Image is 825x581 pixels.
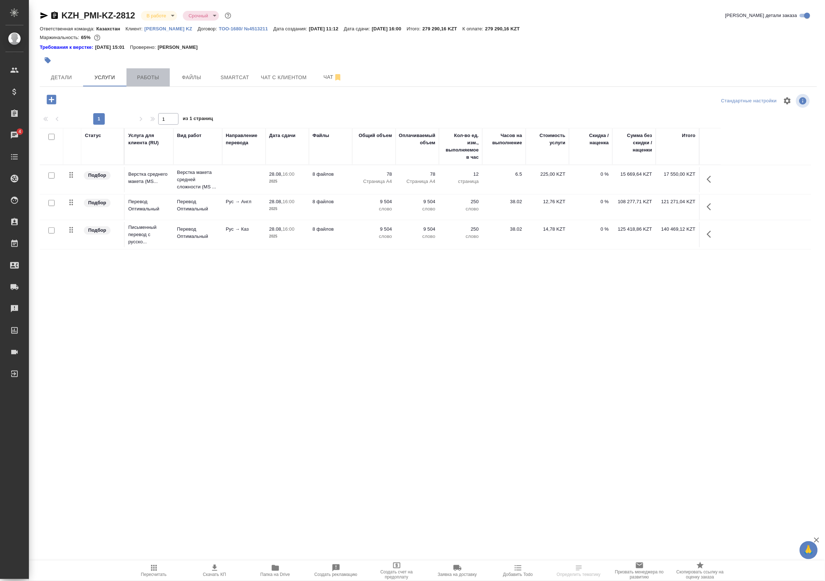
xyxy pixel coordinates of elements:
[573,198,609,205] p: 0 %
[399,171,435,178] p: 78
[81,35,92,40] p: 65%
[356,178,392,185] p: Страница А4
[399,178,435,185] p: Страница А4
[44,73,79,82] span: Детали
[313,132,329,139] div: Файлы
[88,199,106,206] p: Подбор
[616,226,652,233] p: 125 418,86 KZT
[128,132,170,146] div: Услуга для клиента (RU)
[399,205,435,213] p: слово
[226,132,262,146] div: Направление перевода
[145,25,198,31] a: [PERSON_NAME] KZ
[482,195,526,220] td: 38.02
[183,114,213,125] span: из 1 страниц
[40,44,95,51] div: Нажми, чтобы открыть папку с инструкцией
[463,26,485,31] p: К оплате:
[443,171,479,178] p: 12
[702,198,720,215] button: Показать кнопки
[443,233,479,240] p: слово
[218,73,252,82] span: Smartcat
[87,73,122,82] span: Услуги
[269,226,283,232] p: 28.08,
[366,561,427,581] button: Создать счет на предоплату
[356,171,392,178] p: 78
[174,73,209,82] span: Файлы
[659,198,696,205] p: 121 271,04 KZT
[219,25,274,31] a: ТОО-1680/ №4513211
[443,205,479,213] p: слово
[779,92,796,110] span: Настроить таблицу
[443,226,479,233] p: 250
[269,199,283,204] p: 28.08,
[226,226,262,233] p: Рус → Каз
[719,95,779,107] div: split button
[158,44,203,51] p: [PERSON_NAME]
[283,171,295,177] p: 16:00
[125,26,144,31] p: Клиент:
[313,198,349,205] p: 8 файлов
[198,26,219,31] p: Договор:
[306,561,366,581] button: Создать рекламацию
[128,198,170,213] p: Перевод Оптимальный
[314,572,357,577] span: Создать рекламацию
[796,94,811,108] span: Посмотреть информацию
[274,26,309,31] p: Дата создания:
[88,172,106,179] p: Подбор
[14,128,25,135] span: 4
[682,132,696,139] div: Итого
[670,561,731,581] button: Скопировать ссылку на оценку заказа
[128,224,170,245] p: Письменный перевод с русско...
[141,11,177,21] div: В работе
[42,92,61,107] button: Добавить услугу
[573,132,609,146] div: Скидка / наценка
[529,132,566,146] div: Стоимость услуги
[177,169,219,191] p: Верстка макета средней сложности (MS ...
[334,73,342,82] svg: Отписаться
[659,171,696,178] p: 17 550,00 KZT
[124,561,184,581] button: Пересчитать
[219,26,274,31] p: ТОО-1680/ №4513211
[482,167,526,192] td: 6.5
[2,126,27,144] a: 4
[443,178,479,185] p: страница
[223,11,233,20] button: Доп статусы указывают на важность/срочность заказа
[356,205,392,213] p: слово
[40,52,56,68] button: Добавить тэг
[557,572,601,577] span: Определить тематику
[616,171,652,178] p: 15 669,64 KZT
[702,171,720,188] button: Показать кнопки
[800,541,818,559] button: 🙏
[616,198,652,205] p: 108 277,71 KZT
[226,198,262,205] p: Рус → Англ
[399,226,435,233] p: 9 504
[803,543,815,558] span: 🙏
[40,11,48,20] button: Скопировать ссылку для ЯМессенджера
[261,572,290,577] span: Папка на Drive
[443,132,479,161] div: Кол-во ед. изм., выполняемое в час
[399,233,435,240] p: слово
[96,26,126,31] p: Казахстан
[130,44,158,51] p: Проверено:
[131,73,166,82] span: Работы
[40,44,95,51] a: Требования к верстке:
[529,226,566,233] p: 14,78 KZT
[344,26,372,31] p: Дата сдачи:
[659,226,696,233] p: 140 469,12 KZT
[309,26,344,31] p: [DATE] 11:12
[141,572,167,577] span: Пересчитать
[529,198,566,205] p: 12,76 KZT
[407,26,422,31] p: Итого:
[573,226,609,233] p: 0 %
[549,561,609,581] button: Определить тематику
[356,198,392,205] p: 9 504
[616,132,652,154] div: Сумма без скидки / наценки
[269,178,305,185] p: 2025
[313,226,349,233] p: 8 файлов
[529,171,566,178] p: 225,00 KZT
[145,26,198,31] p: [PERSON_NAME] KZ
[61,10,135,20] a: KZH_PMI-KZ-2812
[399,132,435,146] div: Оплачиваемый объем
[40,26,96,31] p: Ответственная команда:
[85,132,101,139] div: Статус
[93,33,102,42] button: 0.00 KZT; 12934.62 RUB;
